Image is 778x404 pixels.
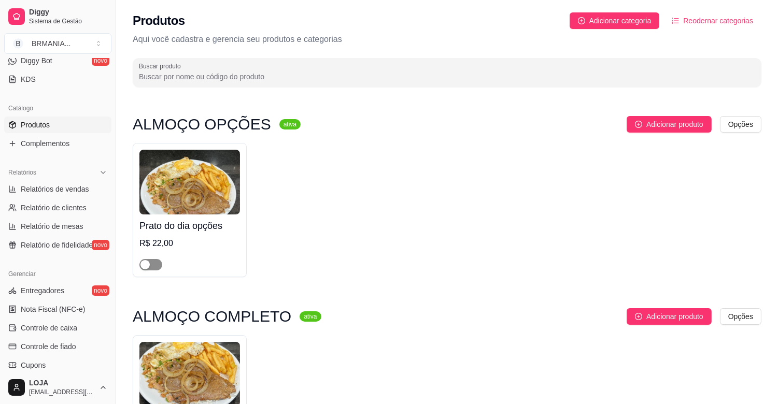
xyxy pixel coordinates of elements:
span: Adicionar produto [646,311,703,322]
span: [EMAIL_ADDRESS][DOMAIN_NAME] [29,388,95,396]
span: Diggy [29,8,107,17]
span: KDS [21,74,36,84]
div: R$ 22,00 [139,237,240,250]
span: Opções [728,119,753,130]
div: BRMANIA ... [32,38,70,49]
a: Diggy Botnovo [4,52,111,69]
a: Controle de fiado [4,338,111,355]
span: Cupons [21,360,46,370]
span: Controle de caixa [21,323,77,333]
span: LOJA [29,379,95,388]
label: Buscar produto [139,62,185,70]
input: Buscar produto [139,71,755,82]
span: plus-circle [578,17,585,24]
span: Adicionar categoria [589,15,652,26]
a: Produtos [4,117,111,133]
h3: ALMOÇO OPÇÕES [133,118,271,131]
span: Relatório de clientes [21,203,87,213]
img: product-image [139,150,240,214]
h3: ALMOÇO COMPLETO [133,310,291,323]
div: Catálogo [4,100,111,117]
span: Relatórios de vendas [21,184,89,194]
button: Opções [720,308,761,325]
a: Cupons [4,357,111,373]
a: Relatórios de vendas [4,181,111,197]
button: Adicionar produto [627,116,712,133]
button: Select a team [4,33,111,54]
span: Nota Fiscal (NFC-e) [21,304,85,314]
span: Adicionar produto [646,119,703,130]
span: Produtos [21,120,50,130]
p: Aqui você cadastra e gerencia seu produtos e categorias [133,33,761,46]
button: LOJA[EMAIL_ADDRESS][DOMAIN_NAME] [4,375,111,400]
sup: ativa [300,311,321,322]
button: Reodernar categorias [663,12,761,29]
span: Relatórios [8,168,36,177]
button: Adicionar categoria [570,12,660,29]
span: Complementos [21,138,69,149]
span: Relatório de mesas [21,221,83,232]
a: Complementos [4,135,111,152]
span: plus-circle [635,313,642,320]
span: Entregadores [21,285,64,296]
a: DiggySistema de Gestão [4,4,111,29]
div: Gerenciar [4,266,111,282]
span: ordered-list [672,17,679,24]
a: Relatório de clientes [4,199,111,216]
span: Opções [728,311,753,322]
a: Relatório de mesas [4,218,111,235]
span: Controle de fiado [21,341,76,352]
span: plus-circle [635,121,642,128]
h4: Prato do dia opções [139,219,240,233]
h2: Produtos [133,12,185,29]
a: Controle de caixa [4,320,111,336]
button: Opções [720,116,761,133]
a: KDS [4,71,111,88]
span: Reodernar categorias [683,15,753,26]
span: Relatório de fidelidade [21,240,93,250]
button: Adicionar produto [627,308,712,325]
sup: ativa [279,119,301,129]
a: Entregadoresnovo [4,282,111,299]
a: Nota Fiscal (NFC-e) [4,301,111,318]
a: Relatório de fidelidadenovo [4,237,111,253]
span: B [13,38,23,49]
span: Diggy Bot [21,55,52,66]
span: Sistema de Gestão [29,17,107,25]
